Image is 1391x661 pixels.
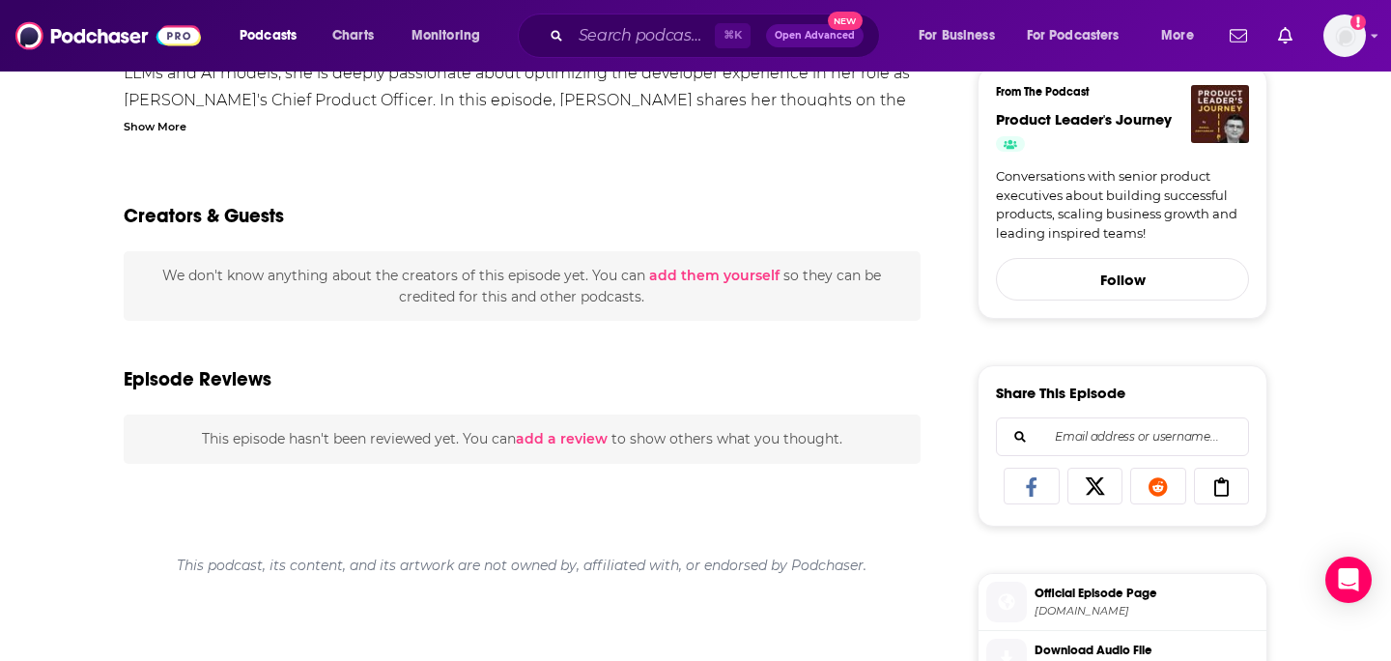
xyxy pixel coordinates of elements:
h3: From The Podcast [996,85,1234,99]
span: Official Episode Page [1035,585,1259,602]
span: New [828,12,863,30]
h2: Creators & Guests [124,204,284,228]
h3: Episode Reviews [124,367,271,391]
button: add a review [516,428,608,449]
a: Share on Facebook [1004,468,1060,504]
h3: Share This Episode [996,384,1125,402]
span: Download Audio File [1035,642,1259,659]
a: Show notifications dropdown [1270,19,1300,52]
div: Search followers [996,417,1249,456]
a: Conversations with senior product executives about building successful products, scaling business... [996,167,1249,243]
a: Copy Link [1194,468,1250,504]
span: Podcasts [240,22,297,49]
button: add them yourself [649,268,780,283]
img: Podchaser - Follow, Share and Rate Podcasts [15,17,201,54]
button: open menu [398,20,505,51]
button: open menu [1014,20,1148,51]
button: open menu [226,20,322,51]
div: Search podcasts, credits, & more... [536,14,898,58]
div: Open Intercom Messenger [1325,557,1372,603]
img: Product Leader's Journey [1191,85,1249,143]
a: Official Episode Page[DOMAIN_NAME] [986,582,1259,622]
svg: Add a profile image [1350,14,1366,30]
input: Search podcasts, credits, & more... [571,20,715,51]
a: Show notifications dropdown [1222,19,1255,52]
span: Logged in as Marketing09 [1323,14,1366,57]
a: Share on X/Twitter [1067,468,1123,504]
a: Share on Reddit [1130,468,1186,504]
span: For Podcasters [1027,22,1120,49]
span: Charts [332,22,374,49]
span: podcasters.spotify.com [1035,604,1259,618]
span: Monitoring [412,22,480,49]
input: Email address or username... [1012,418,1233,455]
span: Open Advanced [775,31,855,41]
img: User Profile [1323,14,1366,57]
span: For Business [919,22,995,49]
span: ⌘ K [715,23,751,48]
a: Product Leader's Journey [996,110,1172,129]
button: open menu [1148,20,1218,51]
span: This episode hasn't been reviewed yet. You can to show others what you thought. [202,430,842,447]
span: More [1161,22,1194,49]
a: Charts [320,20,385,51]
button: Show profile menu [1323,14,1366,57]
button: Open AdvancedNew [766,24,864,47]
span: We don't know anything about the creators of this episode yet . You can so they can be credited f... [162,267,881,305]
div: This podcast, its content, and its artwork are not owned by, affiliated with, or endorsed by Podc... [124,541,921,589]
button: Follow [996,258,1249,301]
button: open menu [905,20,1019,51]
